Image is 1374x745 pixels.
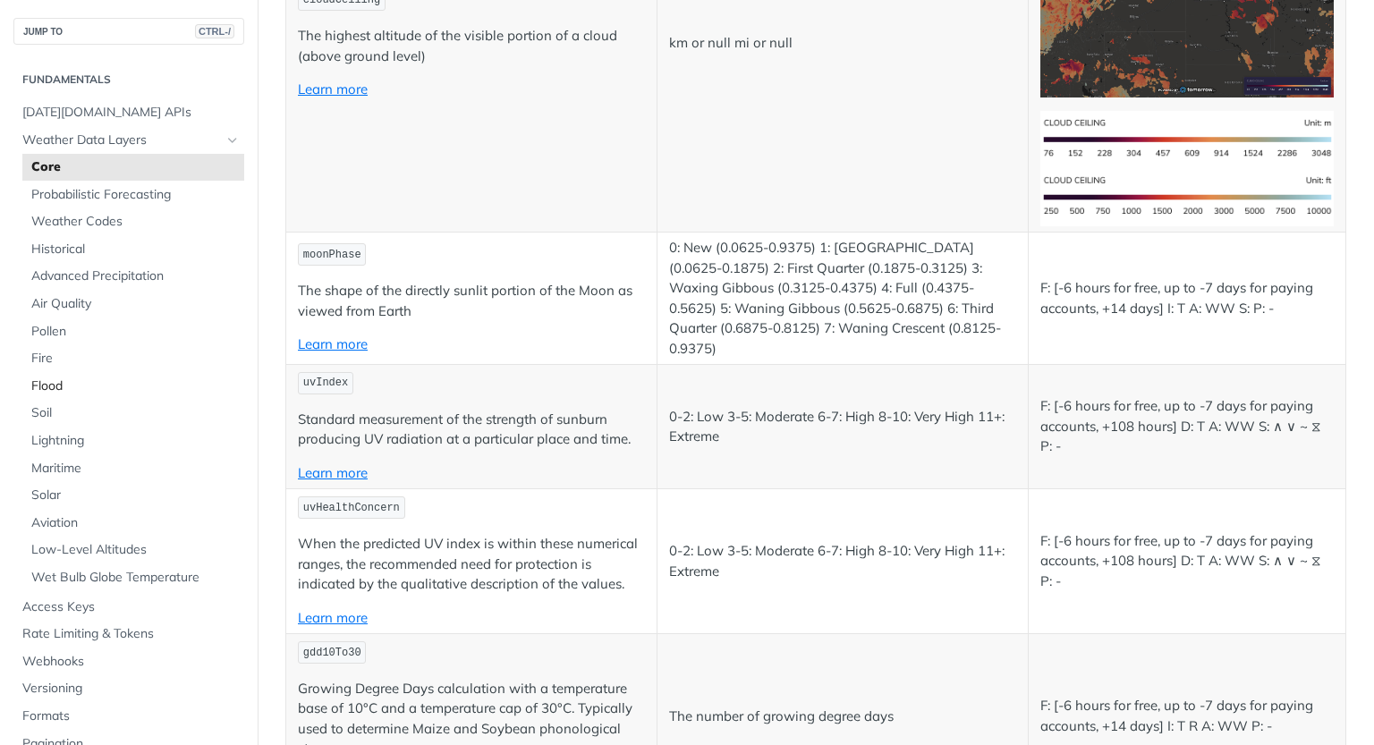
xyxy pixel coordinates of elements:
[22,510,244,537] a: Aviation
[1040,531,1335,592] p: F: [-6 hours for free, up to -7 days for paying accounts, +108 hours] D: T A: WW S: ∧ ∨ ~ ⧖ P: -
[303,249,361,261] span: moonPhase
[669,407,1016,447] p: 0-2: Low 3-5: Moderate 6-7: High 8-10: Very High 11+: Extreme
[298,281,645,321] p: The shape of the directly sunlit portion of the Moon as viewed from Earth
[22,455,244,482] a: Maritime
[31,541,240,559] span: Low-Level Altitudes
[13,648,244,675] a: Webhooks
[298,335,368,352] a: Learn more
[22,373,244,400] a: Flood
[298,534,645,595] p: When the predicted UV index is within these numerical ranges, the recommended need for protection...
[31,213,240,231] span: Weather Codes
[22,400,244,427] a: Soil
[31,186,240,204] span: Probabilistic Forecasting
[669,33,1016,54] p: km or null mi or null
[669,707,1016,727] p: The number of growing degree days
[31,241,240,258] span: Historical
[31,432,240,450] span: Lightning
[31,350,240,368] span: Fire
[31,158,240,176] span: Core
[22,345,244,372] a: Fire
[31,514,240,532] span: Aviation
[31,569,240,587] span: Wet Bulb Globe Temperature
[22,680,240,698] span: Versioning
[303,377,348,389] span: uvIndex
[298,26,645,66] p: The highest altitude of the visible portion of a cloud (above ground level)
[195,24,234,38] span: CTRL-/
[13,72,244,88] h2: Fundamentals
[31,377,240,395] span: Flood
[1040,278,1335,318] p: F: [-6 hours for free, up to -7 days for paying accounts, +14 days] I: T A: WW S: P: -
[13,621,244,648] a: Rate Limiting & Tokens
[1040,130,1335,147] span: Expand image
[22,625,240,643] span: Rate Limiting & Tokens
[22,263,244,290] a: Advanced Precipitation
[22,154,244,181] a: Core
[1040,396,1335,457] p: F: [-6 hours for free, up to -7 days for paying accounts, +108 hours] D: T A: WW S: ∧ ∨ ~ ⧖ P: -
[225,133,240,148] button: Hide subpages for Weather Data Layers
[22,208,244,235] a: Weather Codes
[298,464,368,481] a: Learn more
[13,703,244,730] a: Formats
[303,647,361,659] span: gdd10To30
[22,564,244,591] a: Wet Bulb Globe Temperature
[303,502,400,514] span: uvHealthConcern
[13,594,244,621] a: Access Keys
[22,482,244,509] a: Solar
[1040,187,1335,204] span: Expand image
[669,238,1016,359] p: 0: New (0.0625-0.9375) 1: [GEOGRAPHIC_DATA] (0.0625-0.1875) 2: First Quarter (0.1875-0.3125) 3: W...
[13,127,244,154] a: Weather Data LayersHide subpages for Weather Data Layers
[13,18,244,45] button: JUMP TOCTRL-/
[22,707,240,725] span: Formats
[22,291,244,317] a: Air Quality
[298,410,645,450] p: Standard measurement of the strength of sunburn producing UV radiation at a particular place and ...
[22,236,244,263] a: Historical
[13,99,244,126] a: [DATE][DOMAIN_NAME] APIs
[31,404,240,422] span: Soil
[22,598,240,616] span: Access Keys
[22,182,244,208] a: Probabilistic Forecasting
[1040,696,1335,736] p: F: [-6 hours for free, up to -7 days for paying accounts, +14 days] I: T R A: WW P: -
[31,487,240,504] span: Solar
[31,323,240,341] span: Pollen
[298,80,368,97] a: Learn more
[13,675,244,702] a: Versioning
[22,131,221,149] span: Weather Data Layers
[31,267,240,285] span: Advanced Precipitation
[22,318,244,345] a: Pollen
[31,460,240,478] span: Maritime
[31,295,240,313] span: Air Quality
[22,653,240,671] span: Webhooks
[22,537,244,563] a: Low-Level Altitudes
[298,609,368,626] a: Learn more
[22,104,240,122] span: [DATE][DOMAIN_NAME] APIs
[22,428,244,454] a: Lightning
[669,541,1016,581] p: 0-2: Low 3-5: Moderate 6-7: High 8-10: Very High 11+: Extreme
